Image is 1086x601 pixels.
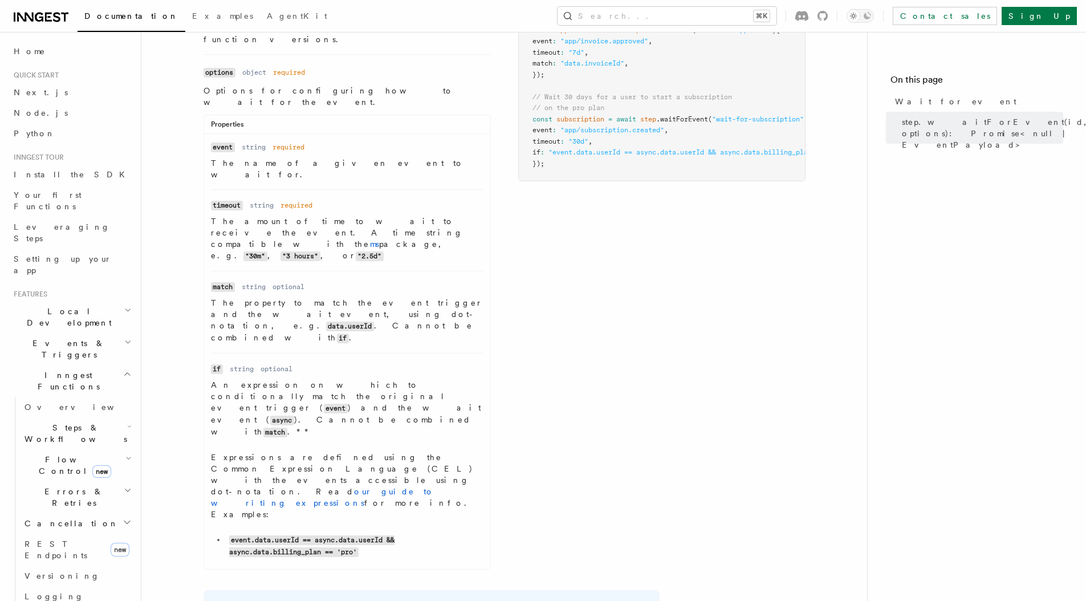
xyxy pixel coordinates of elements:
span: Steps & Workflows [20,422,127,445]
dd: string [250,201,274,210]
code: event.data.userId == async.data.userId && async.data.billing_plan == 'pro' [229,535,395,557]
a: Leveraging Steps [9,217,134,249]
code: "30m" [243,251,267,261]
dd: object [242,68,266,77]
a: Versioning [20,566,134,586]
code: data.userId [326,322,374,331]
span: = [608,115,612,123]
p: The amount of time to wait to receive the event. A time string compatible with the package, e.g. ... [211,216,483,262]
span: Errors & Retries [20,486,124,509]
span: { [776,26,780,34]
code: event [211,143,235,152]
code: if [337,334,349,343]
dd: required [273,68,305,77]
button: Inngest Functions [9,365,134,397]
a: AgentKit [260,3,334,31]
button: Steps & Workflows [20,417,134,449]
span: Features [9,290,47,299]
span: match [532,59,552,67]
code: event [324,404,348,413]
span: Install the SDK [14,170,132,179]
span: : [552,37,556,45]
span: Setting up your app [14,254,112,275]
p: An expression on which to conditionally match the original event trigger ( ) and the wait event (... [211,379,483,438]
p: The name of a given event to wait for. [211,157,483,180]
span: Local Development [9,306,124,328]
span: await [600,26,620,34]
a: Install the SDK [9,164,134,185]
span: : [552,59,556,67]
span: , [772,26,776,34]
span: .waitForEvent [640,26,692,34]
span: Python [14,129,55,138]
code: if [211,364,223,374]
span: timeout [532,48,560,56]
code: "2.5d" [356,251,384,261]
button: Toggle dark mode [847,9,874,23]
span: subscription [556,115,604,123]
p: The property to match the event trigger and the wait event, using dot-notation, e.g. . Cannot be ... [211,297,483,344]
span: : [560,48,564,56]
span: "app/invoice.approved" [560,37,648,45]
code: async [270,416,294,425]
span: : [552,126,556,134]
dd: required [280,201,312,210]
span: , [664,126,668,134]
dd: string [242,143,266,152]
span: step [640,115,656,123]
span: = [592,26,596,34]
button: Flow Controlnew [20,449,134,481]
button: Local Development [9,301,134,333]
span: event [532,37,552,45]
span: // Wait 30 days for a user to start a subscription [532,93,732,101]
span: Home [14,46,46,57]
a: Home [9,41,134,62]
span: "30d" [568,137,588,145]
dd: string [230,364,254,373]
a: Contact sales [893,7,997,25]
dd: optional [272,282,304,291]
button: Events & Triggers [9,333,134,365]
span: }); [532,71,544,79]
a: Next.js [9,82,134,103]
button: Cancellation [20,513,134,534]
span: "app/subscription.created" [560,126,664,134]
a: Overview [20,397,134,417]
span: const [532,26,552,34]
code: match [211,282,235,292]
span: Documentation [84,11,178,21]
span: "event.data.userId == async.data.userId && async.data.billing_plan == 'pro'" [548,148,852,156]
a: Setting up your app [9,249,134,281]
a: Python [9,123,134,144]
p: Expressions are defined using the Common Expression Language (CEL) with the events accessible usi... [211,452,483,520]
a: Examples [185,3,260,31]
code: timeout [211,201,243,210]
span: REST Endpoints [25,539,87,560]
span: // on the pro plan [532,104,604,112]
div: Properties [204,120,490,134]
a: Sign Up [1002,7,1077,25]
span: new [111,543,129,557]
span: , [804,115,808,123]
span: .waitForEvent [656,115,708,123]
span: timeout [532,137,560,145]
dd: string [242,282,266,291]
span: , [588,137,592,145]
span: , [648,37,652,45]
span: Flow Control [20,454,125,477]
span: Logging [25,592,84,601]
code: "3 hours" [280,251,320,261]
span: ( [692,26,696,34]
span: await [616,115,636,123]
dd: optional [261,364,292,373]
span: event [532,126,552,134]
button: Search...⌘K [558,7,776,25]
a: Node.js [9,103,134,123]
span: Overview [25,403,142,412]
span: }); [532,160,544,168]
span: Node.js [14,108,68,117]
a: Your first Functions [9,185,134,217]
span: Cancellation [20,518,119,529]
span: Your first Functions [14,190,82,211]
span: Inngest Functions [9,369,123,392]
